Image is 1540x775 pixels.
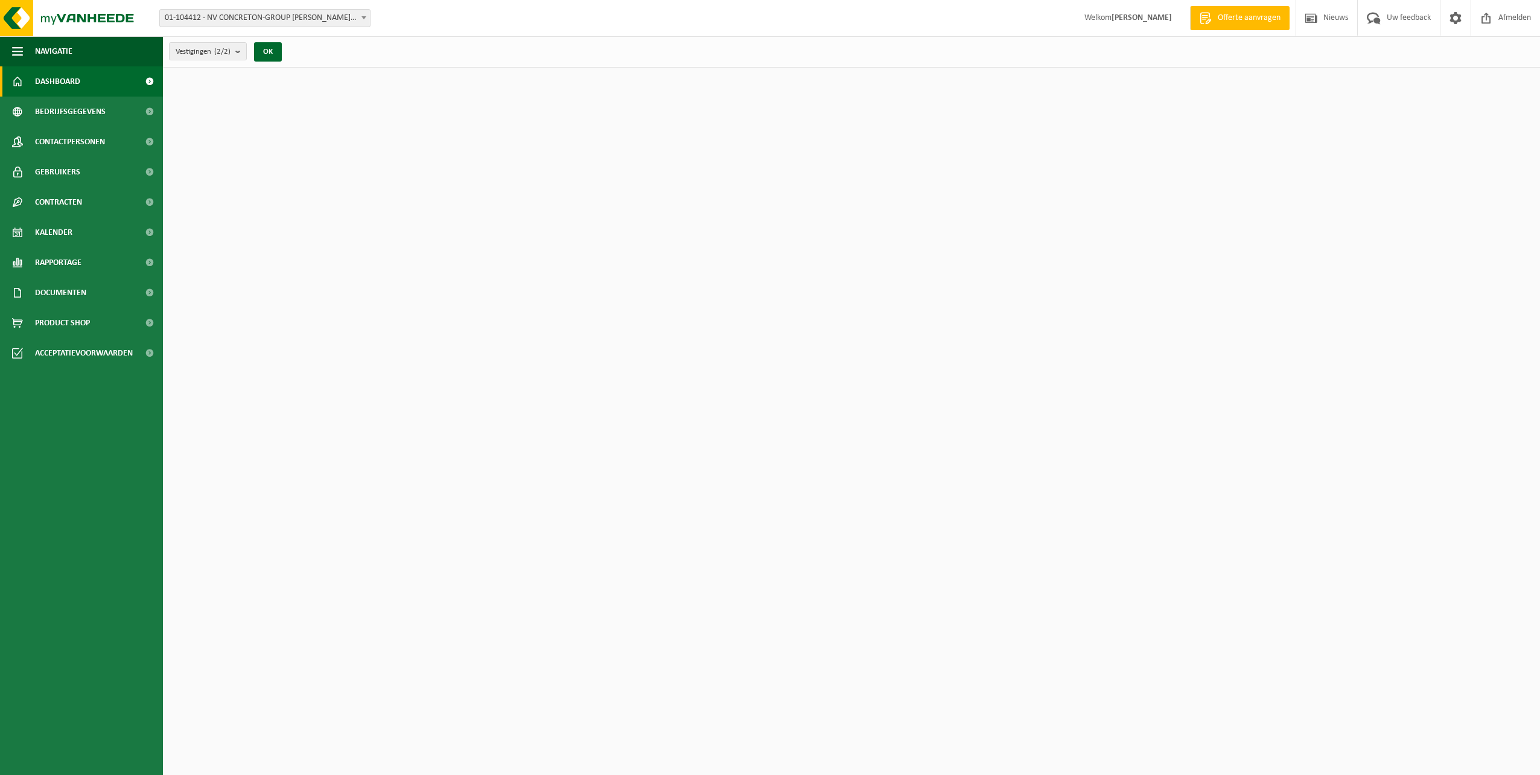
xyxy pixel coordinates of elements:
strong: [PERSON_NAME] [1112,13,1172,22]
span: Acceptatievoorwaarden [35,338,133,368]
span: Kalender [35,217,72,247]
span: Contactpersonen [35,127,105,157]
span: 01-104412 - NV CONCRETON-GROUP W.NAESSENS - SCHENDELBEKE [160,10,370,27]
span: Product Shop [35,308,90,338]
button: Vestigingen(2/2) [169,42,247,60]
span: Contracten [35,187,82,217]
button: OK [254,42,282,62]
count: (2/2) [214,48,231,56]
span: Dashboard [35,66,80,97]
span: 01-104412 - NV CONCRETON-GROUP W.NAESSENS - SCHENDELBEKE [159,9,371,27]
span: Bedrijfsgegevens [35,97,106,127]
span: Rapportage [35,247,81,278]
a: Offerte aanvragen [1190,6,1290,30]
span: Offerte aanvragen [1215,12,1284,24]
span: Gebruikers [35,157,80,187]
span: Documenten [35,278,86,308]
span: Vestigingen [176,43,231,61]
span: Navigatie [35,36,72,66]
